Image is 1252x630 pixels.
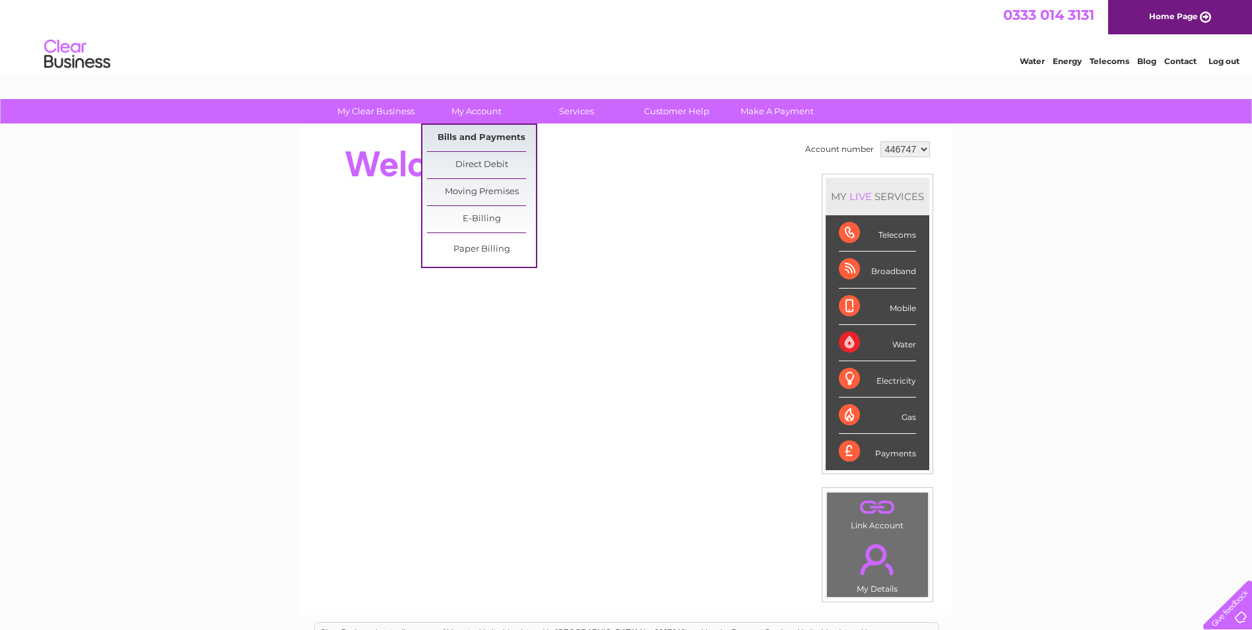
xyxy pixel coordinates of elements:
[522,99,631,123] a: Services
[427,179,536,205] a: Moving Premises
[847,190,874,203] div: LIVE
[1020,56,1045,66] a: Water
[1053,56,1082,66] a: Energy
[723,99,832,123] a: Make A Payment
[802,138,877,160] td: Account number
[1003,7,1094,23] a: 0333 014 3131
[422,99,531,123] a: My Account
[839,434,916,470] div: Payments
[839,289,916,325] div: Mobile
[839,325,916,361] div: Water
[826,178,929,215] div: MY SERVICES
[1164,56,1197,66] a: Contact
[826,533,929,598] td: My Details
[321,99,430,123] a: My Clear Business
[839,361,916,398] div: Electricity
[830,536,925,582] a: .
[826,492,929,534] td: Link Account
[1137,56,1156,66] a: Blog
[427,236,536,263] a: Paper Billing
[315,7,939,64] div: Clear Business is a trading name of Verastar Limited (registered in [GEOGRAPHIC_DATA] No. 3667643...
[427,152,536,178] a: Direct Debit
[1208,56,1239,66] a: Log out
[44,34,111,75] img: logo.png
[427,125,536,151] a: Bills and Payments
[1090,56,1129,66] a: Telecoms
[839,398,916,434] div: Gas
[830,496,925,519] a: .
[839,252,916,288] div: Broadband
[622,99,731,123] a: Customer Help
[427,206,536,232] a: E-Billing
[839,215,916,252] div: Telecoms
